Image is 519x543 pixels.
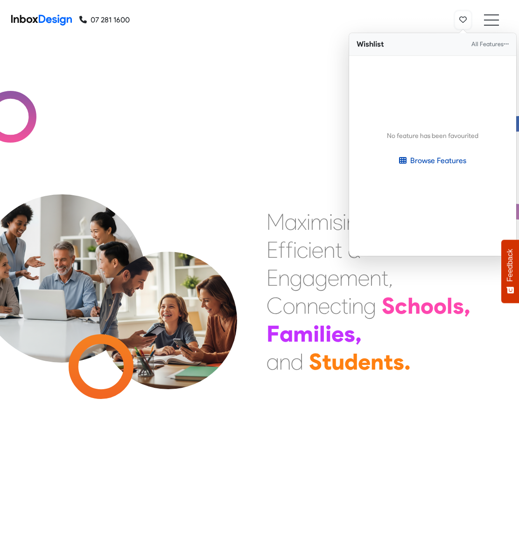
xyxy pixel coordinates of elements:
span: c [395,292,407,319]
span: e [358,264,370,291]
span: No feature has been favourited [387,132,478,140]
span: h [407,292,421,319]
div: Maximising Efficient & Engagement, Connecting Schools, Families, and Students. [267,208,477,376]
span: f [278,236,286,263]
span: t [341,292,348,319]
span: l [319,320,325,347]
span: i [325,320,331,347]
span: t [384,348,393,375]
span: n [371,348,384,375]
span: e [331,320,344,347]
span: n [307,292,318,319]
span: o [434,292,447,319]
span: d [291,348,303,375]
span: s [333,208,343,235]
span: s [344,320,355,347]
span: l [447,292,453,319]
span: i [343,208,346,235]
span: n [346,208,358,235]
span: e [358,348,371,375]
a: 07 281 1600 [79,14,130,26]
span: 07 281 1600 [91,15,130,24]
span: , [464,292,470,319]
span: i [308,236,312,263]
a: All Features [471,41,509,48]
span: Wishlist [357,40,384,48]
span: d [344,348,358,375]
span: All Features [471,41,504,48]
span: c [297,236,308,263]
span: s [453,292,464,319]
span: s [393,348,404,375]
span: n [370,264,381,291]
span: t [381,264,388,291]
span: i [307,208,310,235]
span: t [322,348,331,375]
span: n [278,264,290,291]
span: , [355,320,362,347]
a: Browse Features [391,152,474,170]
span: n [323,236,335,263]
img: parents_with_child.png [82,218,254,389]
span: o [421,292,434,319]
span: a [285,208,297,235]
span: C [267,292,283,319]
span: e [318,292,330,319]
span: e [328,264,339,291]
span: Feedback [506,249,514,282]
span: n [295,292,307,319]
span: n [352,292,364,319]
span: i [313,320,319,347]
span: c [330,292,341,319]
button: Feedback - Show survey [501,240,519,303]
span: M [267,208,285,235]
span: E [267,264,278,291]
span: o [283,292,295,319]
span: m [293,320,313,347]
span: a [302,264,315,291]
span: m [310,208,329,235]
span: i [329,208,333,235]
span: , [388,264,393,291]
span: f [286,236,293,263]
span: x [297,208,307,235]
span: g [315,264,328,291]
span: u [331,348,344,375]
span: Browse Features [410,156,466,165]
span: i [348,292,352,319]
span: . [404,348,411,375]
span: i [293,236,297,263]
span: t [335,236,342,263]
span: g [290,264,302,291]
span: n [279,348,291,375]
span: m [339,264,358,291]
span: & [348,236,361,263]
span: S [309,348,322,375]
span: S [382,292,395,319]
span: F [267,320,280,347]
span: a [267,348,279,375]
span: e [312,236,323,263]
span: a [280,320,293,347]
span: E [267,236,278,263]
span: g [364,292,376,319]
